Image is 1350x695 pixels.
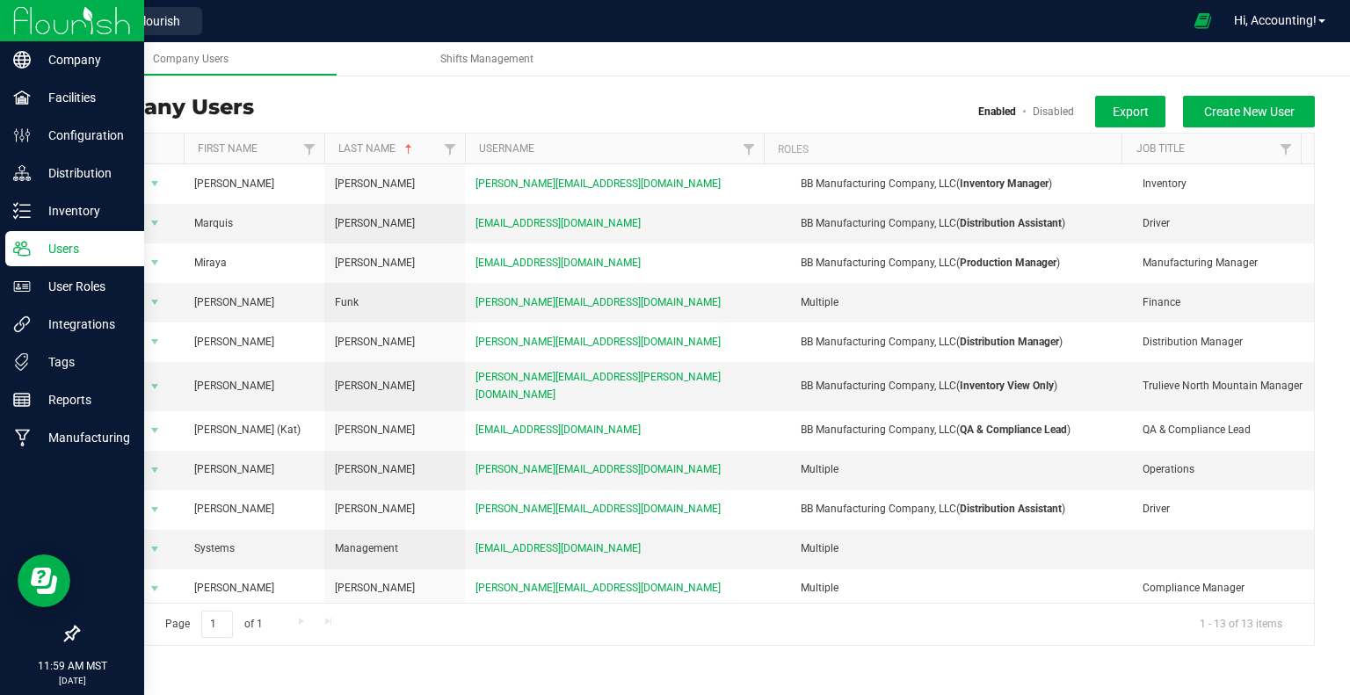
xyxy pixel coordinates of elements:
[13,278,31,295] inline-svg: User Roles
[1143,580,1245,597] span: Compliance Manager
[960,257,1056,269] b: Production Manager
[335,176,415,192] span: [PERSON_NAME]
[144,290,166,315] span: select
[144,171,166,196] span: select
[8,658,136,674] p: 11:59 AM MST
[31,351,136,373] p: Tags
[194,378,274,395] span: [PERSON_NAME]
[960,336,1059,348] b: Distribution Manager
[766,215,1135,232] div: ( )
[77,96,254,119] h3: Company Users
[801,424,956,436] span: BB Manufacturing Company, LLC
[13,353,31,371] inline-svg: Tags
[766,378,1135,395] div: ( )
[31,125,136,146] p: Configuration
[13,429,31,446] inline-svg: Manufacturing
[150,611,277,638] span: Page of 1
[335,501,415,518] span: [PERSON_NAME]
[194,215,233,232] span: Marquis
[144,497,166,522] span: select
[1143,215,1170,232] span: Driver
[475,422,641,438] span: [EMAIL_ADDRESS][DOMAIN_NAME]
[338,142,416,155] a: Last Name
[1272,134,1301,163] a: Filter
[801,336,956,348] span: BB Manufacturing Company, LLC
[475,540,641,557] span: [EMAIL_ADDRESS][DOMAIN_NAME]
[475,215,641,232] span: [EMAIL_ADDRESS][DOMAIN_NAME]
[31,200,136,221] p: Inventory
[144,211,166,235] span: select
[335,255,415,271] span: [PERSON_NAME]
[8,674,136,687] p: [DATE]
[31,276,136,297] p: User Roles
[295,134,324,163] a: Filter
[194,540,235,557] span: Systems
[960,380,1054,392] b: Inventory View Only
[144,329,166,354] span: select
[1186,611,1296,637] span: 1 - 13 of 13 items
[1234,13,1317,27] span: Hi, Accounting!
[144,374,166,399] span: select
[153,53,229,65] span: Company Users
[764,134,1122,164] th: Roles
[31,87,136,108] p: Facilities
[194,334,274,351] span: [PERSON_NAME]
[18,554,70,607] iframe: Resource center
[335,378,415,395] span: [PERSON_NAME]
[1143,255,1258,271] span: Manufacturing Manager
[1143,378,1303,395] span: Trulieve North Mountain Manager
[475,369,758,402] span: [PERSON_NAME][EMAIL_ADDRESS][PERSON_NAME][DOMAIN_NAME]
[978,105,1016,118] a: Enabled
[335,540,398,557] span: Management
[31,238,136,259] p: Users
[960,177,1049,190] b: Inventory Manager
[335,580,415,597] span: [PERSON_NAME]
[1143,422,1251,438] span: QA & Compliance Lead
[1204,105,1295,119] span: Create New User
[475,294,721,311] span: [PERSON_NAME][EMAIL_ADDRESS][DOMAIN_NAME]
[194,422,301,438] span: [PERSON_NAME] (Kat)
[475,461,721,478] span: [PERSON_NAME][EMAIL_ADDRESS][DOMAIN_NAME]
[13,240,31,257] inline-svg: Users
[801,296,838,308] span: Multiple
[801,582,838,594] span: Multiple
[144,576,166,601] span: select
[13,51,31,69] inline-svg: Company
[1143,334,1243,351] span: Distribution Manager
[735,134,764,163] a: Filter
[801,542,838,554] span: Multiple
[194,294,274,311] span: [PERSON_NAME]
[335,215,415,232] span: [PERSON_NAME]
[31,314,136,335] p: Integrations
[801,380,956,392] span: BB Manufacturing Company, LLC
[194,255,227,271] span: Miraya
[1143,501,1170,518] span: Driver
[198,142,258,155] a: First Name
[144,458,166,482] span: select
[1113,105,1149,119] span: Export
[766,334,1135,351] div: ( )
[194,176,274,192] span: [PERSON_NAME]
[31,427,136,448] p: Manufacturing
[801,463,838,475] span: Multiple
[13,89,31,106] inline-svg: Facilities
[335,422,415,438] span: [PERSON_NAME]
[144,418,166,443] span: select
[475,334,721,351] span: [PERSON_NAME][EMAIL_ADDRESS][DOMAIN_NAME]
[766,501,1135,518] div: ( )
[475,176,721,192] span: [PERSON_NAME][EMAIL_ADDRESS][DOMAIN_NAME]
[194,461,274,478] span: [PERSON_NAME]
[960,424,1067,436] b: QA & Compliance Lead
[13,202,31,220] inline-svg: Inventory
[13,164,31,182] inline-svg: Distribution
[31,389,136,410] p: Reports
[144,250,166,275] span: select
[335,294,359,311] span: Funk
[440,53,533,65] span: Shifts Management
[1143,294,1180,311] span: Finance
[13,315,31,333] inline-svg: Integrations
[335,461,415,478] span: [PERSON_NAME]
[194,580,274,597] span: [PERSON_NAME]
[1033,105,1074,118] a: Disabled
[801,217,956,229] span: BB Manufacturing Company, LLC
